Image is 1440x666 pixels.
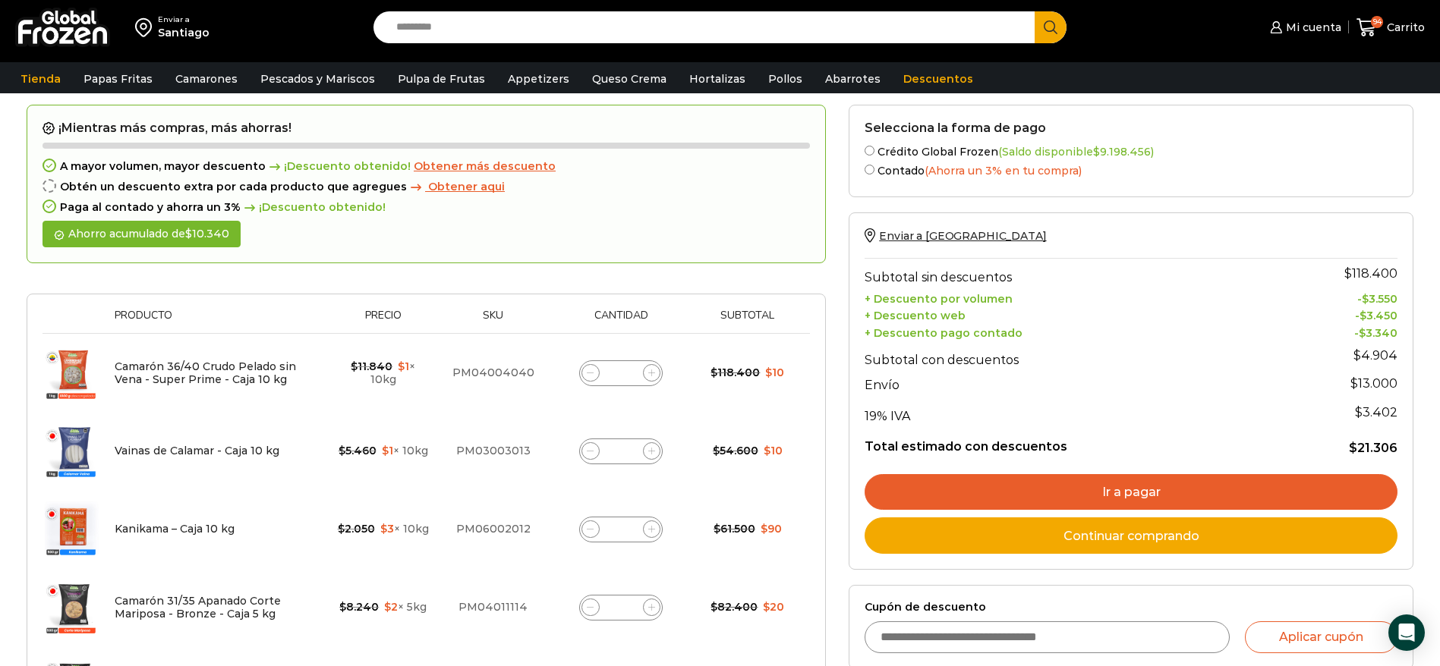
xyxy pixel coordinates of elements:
[43,160,810,173] div: A mayor volumen, mayor descuento
[241,201,386,214] span: ¡Descuento obtenido!
[1362,292,1397,306] bdi: 3.550
[711,600,758,614] bdi: 82.400
[329,490,436,568] td: × 10kg
[329,568,436,646] td: × 5kg
[1350,376,1358,391] span: $
[865,229,1046,243] a: Enviar a [GEOGRAPHIC_DATA]
[865,427,1278,456] th: Total estimado con descuentos
[865,323,1278,341] th: + Descuento pago contado
[1282,20,1341,35] span: Mi cuenta
[398,360,409,373] bdi: 1
[500,64,577,93] a: Appetizers
[185,227,229,240] bdi: 10.340
[266,160,411,173] span: ¡Descuento obtenido!
[339,600,346,614] span: $
[43,121,810,136] h2: ¡Mientras más compras, más ahorras!
[382,444,393,457] bdi: 1
[865,341,1278,371] th: Subtotal con descuentos
[1355,405,1397,419] span: 3.402
[761,522,767,536] span: $
[865,517,1397,554] a: Continuar comprando
[1359,326,1397,340] bdi: 3.340
[414,159,556,173] span: Obtener más descuento
[398,360,405,373] span: $
[764,444,770,457] span: $
[763,600,770,614] span: $
[765,366,784,379] bdi: 10
[107,309,329,333] th: Producto
[865,143,1397,159] label: Crédito Global Frozen
[158,25,210,40] div: Santiago
[1278,306,1397,323] td: -
[585,64,674,93] a: Queso Crema
[896,64,981,93] a: Descuentos
[1278,323,1397,341] td: -
[115,594,281,620] a: Camarón 31/35 Apanado Corte Mariposa - Bronze - Caja 5 kg
[818,64,888,93] a: Abarrotes
[1383,20,1425,35] span: Carrito
[351,360,392,373] bdi: 11.840
[339,444,345,457] span: $
[682,64,753,93] a: Hortalizas
[436,490,549,568] td: PM06002012
[436,309,549,333] th: Sku
[390,64,493,93] a: Pulpa de Frutas
[329,412,436,490] td: × 10kg
[384,600,391,614] span: $
[115,360,296,386] a: Camarón 36/40 Crudo Pelado sin Vena - Super Prime - Caja 10 kg
[925,164,1082,177] span: (Ahorra un 3% en tu compra)
[865,306,1278,323] th: + Descuento web
[135,14,158,40] img: address-field-icon.svg
[1035,11,1067,43] button: Search button
[1349,441,1397,455] bdi: 21.306
[765,366,772,379] span: $
[1355,405,1363,419] span: $
[865,288,1278,306] th: + Descuento por volumen
[865,371,1278,397] th: Envío
[714,522,720,536] span: $
[693,309,803,333] th: Subtotal
[610,363,632,384] input: Product quantity
[158,14,210,25] div: Enviar a
[1362,292,1369,306] span: $
[550,309,693,333] th: Cantidad
[1093,145,1151,159] bdi: 9.198.456
[351,360,358,373] span: $
[436,568,549,646] td: PM04011114
[414,160,556,173] a: Obtener más descuento
[714,522,755,536] bdi: 61.500
[382,444,389,457] span: $
[610,441,632,462] input: Product quantity
[338,522,375,536] bdi: 2.050
[407,181,505,193] a: Obtener aqui
[865,601,1397,614] label: Cupón de descuento
[865,146,874,156] input: Crédito Global Frozen(Saldo disponible$9.198.456)
[1266,12,1341,42] a: Mi cuenta
[879,229,1046,243] span: Enviar a [GEOGRAPHIC_DATA]
[1344,266,1352,281] span: $
[115,444,279,457] a: Vainas de Calamar - Caja 10 kg
[711,600,717,614] span: $
[185,227,192,240] span: $
[761,522,782,536] bdi: 90
[1093,145,1100,159] span: $
[380,522,387,536] span: $
[713,444,758,457] bdi: 54.600
[763,600,784,614] bdi: 20
[115,522,235,536] a: Kanikama – Caja 10 kg
[1388,614,1425,651] div: Open Intercom Messenger
[713,444,720,457] span: $
[253,64,383,93] a: Pescados y Mariscos
[168,64,245,93] a: Camarones
[761,64,810,93] a: Pollos
[998,145,1154,159] span: (Saldo disponible )
[384,600,398,614] bdi: 2
[610,519,632,540] input: Product quantity
[865,121,1397,135] h2: Selecciona la forma de pago
[1353,348,1361,363] span: $
[610,597,632,618] input: Product quantity
[380,522,394,536] bdi: 3
[1353,348,1397,363] bdi: 4.904
[428,180,505,193] span: Obtener aqui
[1359,326,1366,340] span: $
